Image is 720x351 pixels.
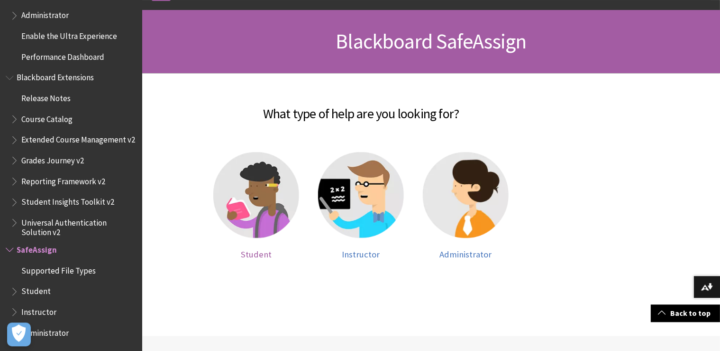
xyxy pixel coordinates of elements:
span: Reporting Framework v2 [21,173,105,186]
span: Administrator [21,7,69,20]
span: Course Catalog [21,111,73,123]
span: Student [21,283,51,296]
span: Blackboard SafeAssign [336,28,526,54]
button: Open Preferences [7,323,31,346]
a: Instructor help Instructor [318,152,404,260]
span: Supported File Types [21,262,96,275]
nav: Book outline for Blackboard SafeAssign [6,241,137,340]
span: Grades Journey v2 [21,152,84,165]
nav: Book outline for Blackboard Extensions [6,69,137,237]
span: Universal Authentication Solution v2 [21,214,136,237]
span: Student [241,249,272,260]
span: Performance Dashboard [21,48,104,61]
span: Administrator [439,249,492,260]
a: Administrator help Administrator [423,152,509,260]
h2: What type of help are you looking for? [152,92,570,123]
a: Student help Student [213,152,299,260]
span: Administrator [21,324,69,337]
a: Back to top [651,304,720,322]
span: Extended Course Management v2 [21,132,135,144]
span: Release Notes [21,90,71,103]
span: Enable the Ultra Experience [21,28,117,40]
img: Student help [213,152,299,238]
img: Administrator help [423,152,509,238]
img: Instructor help [318,152,404,238]
span: Instructor [342,249,380,260]
span: Student Insights Toolkit v2 [21,194,114,207]
span: SafeAssign [17,241,57,254]
span: Blackboard Extensions [17,69,94,82]
span: Instructor [21,304,56,316]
